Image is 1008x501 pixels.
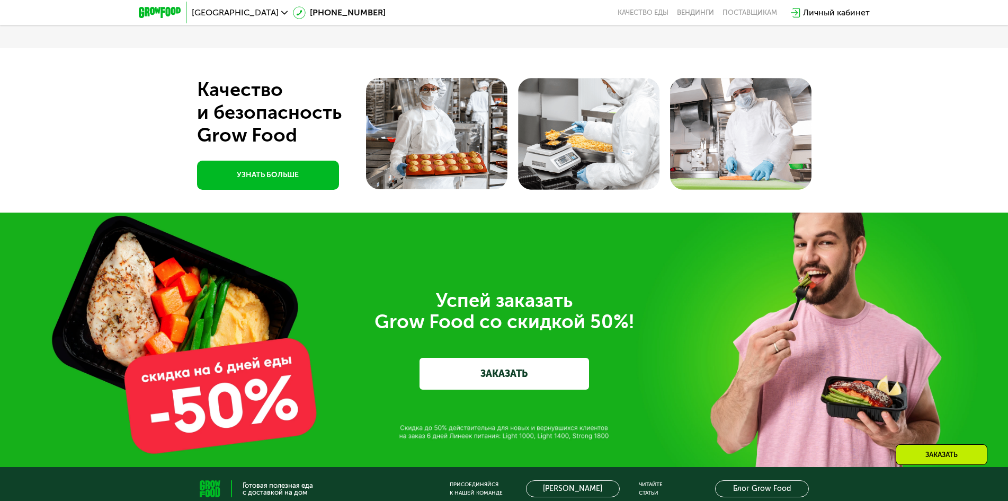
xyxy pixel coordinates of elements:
a: Вендинги [677,8,714,17]
a: [PERSON_NAME] в GF [526,480,620,497]
div: Успей заказать Grow Food со скидкой 50%! [208,290,801,332]
div: Готовая полезная еда с доставкой на дом [243,482,313,496]
a: ЗАКАЗАТЬ [420,358,589,390]
div: поставщикам [722,8,777,17]
div: Заказать [896,444,987,465]
a: УЗНАТЬ БОЛЬШЕ [197,161,339,190]
a: Блог Grow Food [715,480,809,497]
div: Качество и безопасность Grow Food [197,78,381,146]
span: [GEOGRAPHIC_DATA] [192,8,279,17]
a: Качество еды [618,8,668,17]
div: Личный кабинет [803,6,870,19]
div: Присоединяйся к нашей команде [450,480,503,497]
a: [PHONE_NUMBER] [293,6,386,19]
div: Читайте статьи [639,480,663,497]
